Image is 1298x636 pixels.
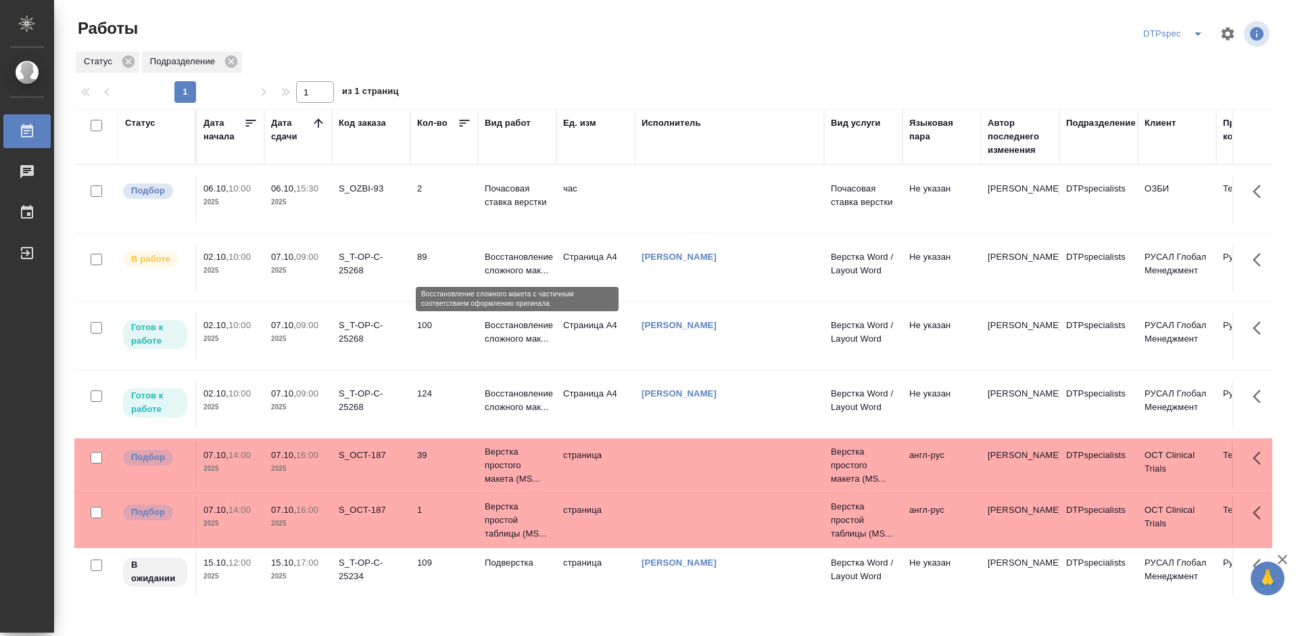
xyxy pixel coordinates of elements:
div: Языковая пара [909,116,974,143]
td: Не указан [903,380,981,428]
p: 06.10, [203,183,229,194]
p: 10:00 [229,388,251,399]
p: Готов к работе [131,321,179,348]
p: 16:00 [296,505,318,515]
p: 17:00 [296,558,318,568]
td: Русал [1216,549,1295,597]
p: 06.10, [271,183,296,194]
td: англ-рус [903,442,981,489]
p: Подверстка [485,556,550,570]
p: РУСАЛ Глобал Менеджмент [1145,319,1209,346]
div: Дата начала [203,116,244,143]
td: страница [556,442,635,489]
p: 12:00 [229,558,251,568]
td: [PERSON_NAME] [981,312,1059,359]
td: Не указан [903,244,981,291]
a: [PERSON_NAME] [642,558,717,568]
p: РУСАЛ Глобал Менеджмент [1145,387,1209,414]
div: split button [1140,23,1211,45]
div: Можно подбирать исполнителей [122,449,189,467]
div: Вид услуги [831,116,881,130]
div: S_T-OP-C-25268 [339,250,404,277]
p: Подбор [131,451,165,464]
div: Проектная команда [1223,116,1288,143]
td: [PERSON_NAME] [981,175,1059,223]
p: Почасовая ставка верстки [831,182,896,209]
div: Исполнитель [642,116,701,130]
p: 2025 [203,462,258,476]
p: Верстка простого макета (MS... [485,445,550,486]
p: 07.10, [271,252,296,262]
td: Русал [1216,380,1295,428]
p: РУСАЛ Глобал Менеджмент [1145,556,1209,583]
div: S_T-OP-C-25268 [339,387,404,414]
p: Подбор [131,505,165,519]
td: Русал [1216,244,1295,291]
a: [PERSON_NAME] [642,252,717,262]
td: Не указан [903,175,981,223]
td: 89 [410,244,478,291]
td: Страница А4 [556,380,635,428]
td: час [556,175,635,223]
p: Верстка простой таблицы (MS... [485,500,550,541]
p: 2025 [271,570,325,583]
div: Исполнитель может приступить к работе [122,319,189,350]
p: РУСАЛ Глобал Менеджмент [1145,250,1209,277]
td: Технический [1216,442,1295,489]
p: 2025 [271,401,325,414]
p: В ожидании [131,558,179,585]
div: Исполнитель назначен, приступать к работе пока рано [122,556,189,588]
p: 10:00 [229,183,251,194]
span: Работы [74,18,138,39]
p: 09:00 [296,252,318,262]
a: [PERSON_NAME] [642,320,717,330]
p: Почасовая ставка верстки [485,182,550,209]
div: Исполнитель выполняет работу [122,250,189,269]
td: 1 [410,497,478,544]
button: Здесь прячутся важные кнопки [1245,244,1277,276]
p: 2025 [203,401,258,414]
p: 02.10, [203,388,229,399]
div: Исполнитель может приступить к работе [122,387,189,419]
p: Статус [84,55,117,68]
div: Можно подбирать исполнителей [122,503,189,522]
td: 124 [410,380,478,428]
p: 2025 [203,332,258,346]
p: 2025 [271,196,325,209]
td: 109 [410,549,478,597]
p: Верстка Word / Layout Word [831,250,896,277]
td: страница [556,549,635,597]
p: 09:00 [296,320,318,330]
td: Технический [1216,497,1295,544]
td: страница [556,497,635,544]
p: Верстка Word / Layout Word [831,387,896,414]
div: Подразделение [142,51,242,73]
td: DTPspecialists [1059,549,1138,597]
span: 🙏 [1256,564,1279,593]
button: Здесь прячутся важные кнопки [1245,442,1277,474]
div: Статус [76,51,139,73]
td: [PERSON_NAME] [981,442,1059,489]
button: 🙏 [1251,562,1284,595]
td: DTPspecialists [1059,175,1138,223]
p: 07.10, [203,450,229,460]
p: 16:00 [296,450,318,460]
div: Подразделение [1066,116,1136,130]
td: Страница А4 [556,312,635,359]
span: Посмотреть информацию [1244,21,1272,47]
p: 07.10, [271,450,296,460]
p: Верстка Word / Layout Word [831,319,896,346]
td: [PERSON_NAME] [981,244,1059,291]
p: В работе [131,252,170,266]
div: Статус [125,116,155,130]
td: DTPspecialists [1059,380,1138,428]
p: Верстка простого макета (MS... [831,445,896,486]
div: Код заказа [339,116,386,130]
p: Восстановление сложного мак... [485,250,550,277]
span: из 1 страниц [342,83,399,103]
p: Подбор [131,184,165,198]
p: 2025 [203,517,258,530]
td: 2 [410,175,478,223]
p: 02.10, [203,320,229,330]
p: 2025 [203,570,258,583]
